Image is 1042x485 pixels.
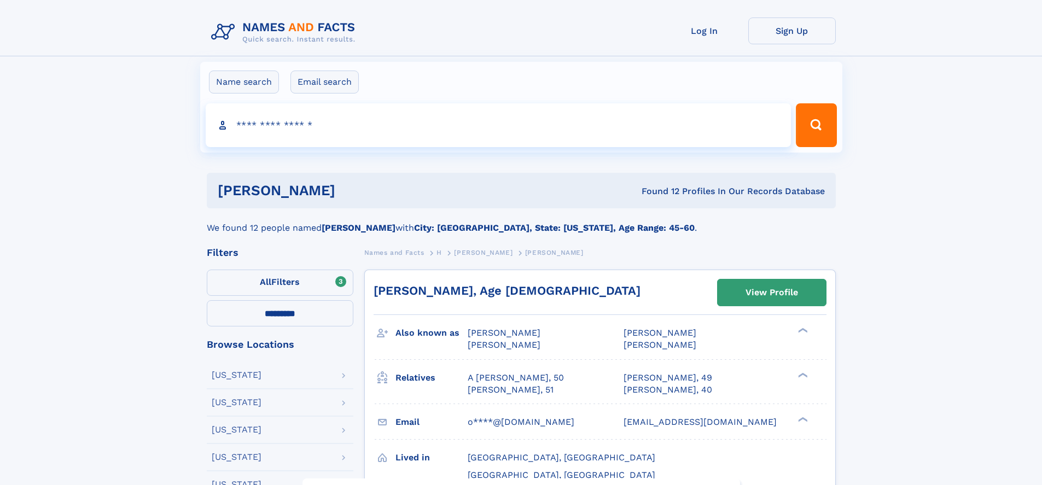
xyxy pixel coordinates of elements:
[624,328,696,338] span: [PERSON_NAME]
[207,340,353,349] div: Browse Locations
[212,425,261,434] div: [US_STATE]
[624,372,712,384] a: [PERSON_NAME], 49
[795,327,808,334] div: ❯
[212,453,261,461] div: [US_STATE]
[488,185,825,197] div: Found 12 Profiles In Our Records Database
[206,103,791,147] input: search input
[290,71,359,94] label: Email search
[364,246,424,259] a: Names and Facts
[218,184,488,197] h1: [PERSON_NAME]
[395,413,468,431] h3: Email
[454,249,513,256] span: [PERSON_NAME]
[436,246,442,259] a: H
[395,448,468,467] h3: Lived in
[468,372,564,384] a: A [PERSON_NAME], 50
[207,17,364,47] img: Logo Names and Facts
[207,208,836,235] div: We found 12 people named with .
[260,277,271,287] span: All
[468,470,655,480] span: [GEOGRAPHIC_DATA], [GEOGRAPHIC_DATA]
[212,398,261,407] div: [US_STATE]
[624,384,712,396] a: [PERSON_NAME], 40
[746,280,798,305] div: View Profile
[395,324,468,342] h3: Also known as
[525,249,584,256] span: [PERSON_NAME]
[718,279,826,306] a: View Profile
[436,249,442,256] span: H
[207,248,353,258] div: Filters
[624,340,696,350] span: [PERSON_NAME]
[795,371,808,378] div: ❯
[468,328,540,338] span: [PERSON_NAME]
[374,284,641,297] a: [PERSON_NAME], Age [DEMOGRAPHIC_DATA]
[468,452,655,463] span: [GEOGRAPHIC_DATA], [GEOGRAPHIC_DATA]
[661,17,748,44] a: Log In
[207,270,353,296] label: Filters
[468,384,554,396] a: [PERSON_NAME], 51
[414,223,695,233] b: City: [GEOGRAPHIC_DATA], State: [US_STATE], Age Range: 45-60
[454,246,513,259] a: [PERSON_NAME]
[395,369,468,387] h3: Relatives
[624,417,777,427] span: [EMAIL_ADDRESS][DOMAIN_NAME]
[209,71,279,94] label: Name search
[322,223,395,233] b: [PERSON_NAME]
[795,416,808,423] div: ❯
[468,340,540,350] span: [PERSON_NAME]
[212,371,261,379] div: [US_STATE]
[748,17,836,44] a: Sign Up
[796,103,836,147] button: Search Button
